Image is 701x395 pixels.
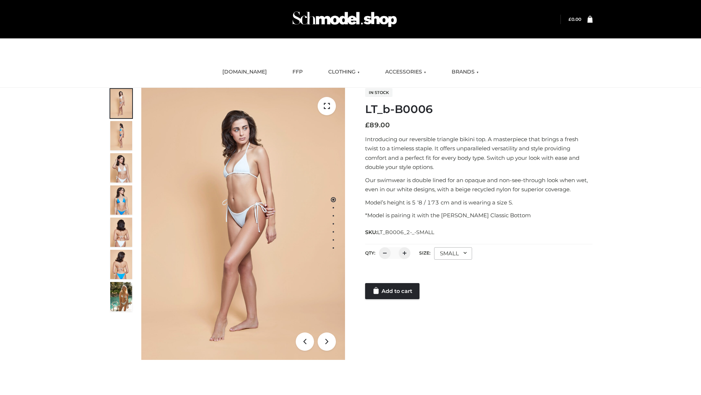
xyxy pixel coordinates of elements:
[365,103,593,116] h1: LT_b-B0006
[365,121,390,129] bdi: 89.00
[287,64,308,80] a: FFP
[217,64,272,80] a: [DOMAIN_NAME]
[434,247,472,260] div: SMALL
[365,88,392,97] span: In stock
[110,153,132,183] img: ArielClassicBikiniTop_CloudNine_AzureSky_OW114ECO_3-scaled.jpg
[568,16,571,22] span: £
[110,250,132,279] img: ArielClassicBikiniTop_CloudNine_AzureSky_OW114ECO_8-scaled.jpg
[365,228,435,237] span: SKU:
[446,64,484,80] a: BRANDS
[110,218,132,247] img: ArielClassicBikiniTop_CloudNine_AzureSky_OW114ECO_7-scaled.jpg
[110,121,132,150] img: ArielClassicBikiniTop_CloudNine_AzureSky_OW114ECO_2-scaled.jpg
[568,16,581,22] a: £0.00
[110,185,132,215] img: ArielClassicBikiniTop_CloudNine_AzureSky_OW114ECO_4-scaled.jpg
[365,211,593,220] p: *Model is pairing it with the [PERSON_NAME] Classic Bottom
[365,121,369,129] span: £
[290,5,399,34] img: Schmodel Admin 964
[365,176,593,194] p: Our swimwear is double lined for an opaque and non-see-through look when wet, even in our white d...
[377,229,434,236] span: LT_B0006_2-_-SMALL
[380,64,432,80] a: ACCESSORIES
[365,135,593,172] p: Introducing our reversible triangle bikini top. A masterpiece that brings a fresh twist to a time...
[365,283,420,299] a: Add to cart
[110,282,132,311] img: Arieltop_CloudNine_AzureSky2.jpg
[110,89,132,118] img: ArielClassicBikiniTop_CloudNine_AzureSky_OW114ECO_1-scaled.jpg
[365,198,593,207] p: Model’s height is 5 ‘8 / 173 cm and is wearing a size S.
[568,16,581,22] bdi: 0.00
[419,250,430,256] label: Size:
[365,250,375,256] label: QTY:
[141,88,345,360] img: ArielClassicBikiniTop_CloudNine_AzureSky_OW114ECO_1
[323,64,365,80] a: CLOTHING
